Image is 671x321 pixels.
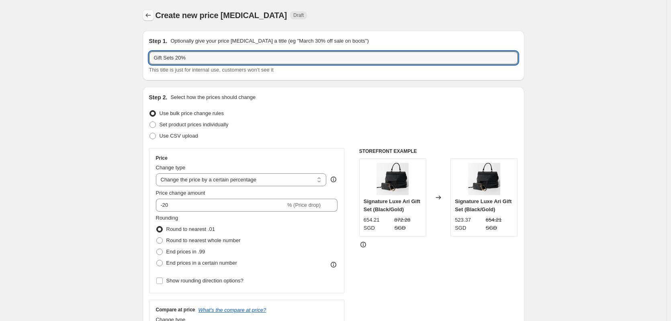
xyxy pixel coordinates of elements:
[170,93,256,101] p: Select how the prices should change
[455,198,511,212] span: Signature Luxe Ari Gift Set (Black/Gold)
[156,190,205,196] span: Price change amount
[143,10,154,21] button: Price change jobs
[293,12,304,19] span: Draft
[160,121,229,128] span: Set product prices individually
[486,216,513,232] strike: 654.21 SGD
[394,216,422,232] strike: 872.28 SGD
[160,133,198,139] span: Use CSV upload
[156,165,186,171] span: Change type
[364,198,420,212] span: Signature Luxe Ari Gift Set (Black/Gold)
[149,37,168,45] h2: Step 1.
[156,307,195,313] h3: Compare at price
[329,175,338,183] div: help
[156,155,168,161] h3: Price
[376,163,409,195] img: signature-luxe-ari-gift-set-784507_80x.png
[149,51,518,64] input: 30% off holiday sale
[455,216,483,232] div: 523.37 SGD
[149,93,168,101] h2: Step 2.
[160,110,224,116] span: Use bulk price change rules
[149,67,274,73] span: This title is just for internal use, customers won't see it
[156,199,286,212] input: -15
[155,11,287,20] span: Create new price [MEDICAL_DATA]
[166,260,237,266] span: End prices in a certain number
[166,226,215,232] span: Round to nearest .01
[166,237,241,243] span: Round to nearest whole number
[364,216,391,232] div: 654.21 SGD
[170,37,368,45] p: Optionally give your price [MEDICAL_DATA] a title (eg "March 30% off sale on boots")
[166,278,243,284] span: Show rounding direction options?
[166,249,205,255] span: End prices in .99
[468,163,500,195] img: signature-luxe-ari-gift-set-784507_80x.png
[198,307,266,313] button: What's the compare at price?
[287,202,321,208] span: % (Price drop)
[359,148,518,154] h6: STOREFRONT EXAMPLE
[156,215,178,221] span: Rounding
